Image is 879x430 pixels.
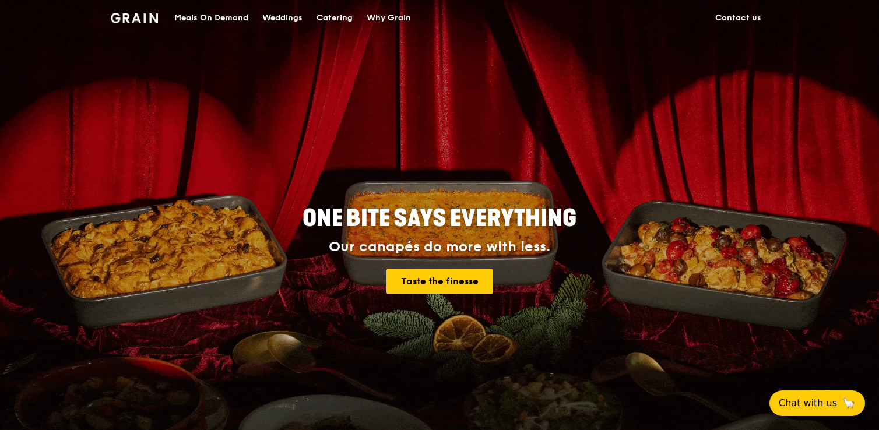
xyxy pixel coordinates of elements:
[779,396,837,410] span: Chat with us
[111,13,158,23] img: Grain
[310,1,360,36] a: Catering
[769,390,865,416] button: Chat with us🦙
[842,396,856,410] span: 🦙
[230,239,649,255] div: Our canapés do more with less.
[262,1,303,36] div: Weddings
[303,205,576,232] span: ONE BITE SAYS EVERYTHING
[174,1,248,36] div: Meals On Demand
[367,1,411,36] div: Why Grain
[255,1,310,36] a: Weddings
[708,1,768,36] a: Contact us
[317,1,353,36] div: Catering
[386,269,493,294] a: Taste the finesse
[360,1,418,36] a: Why Grain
